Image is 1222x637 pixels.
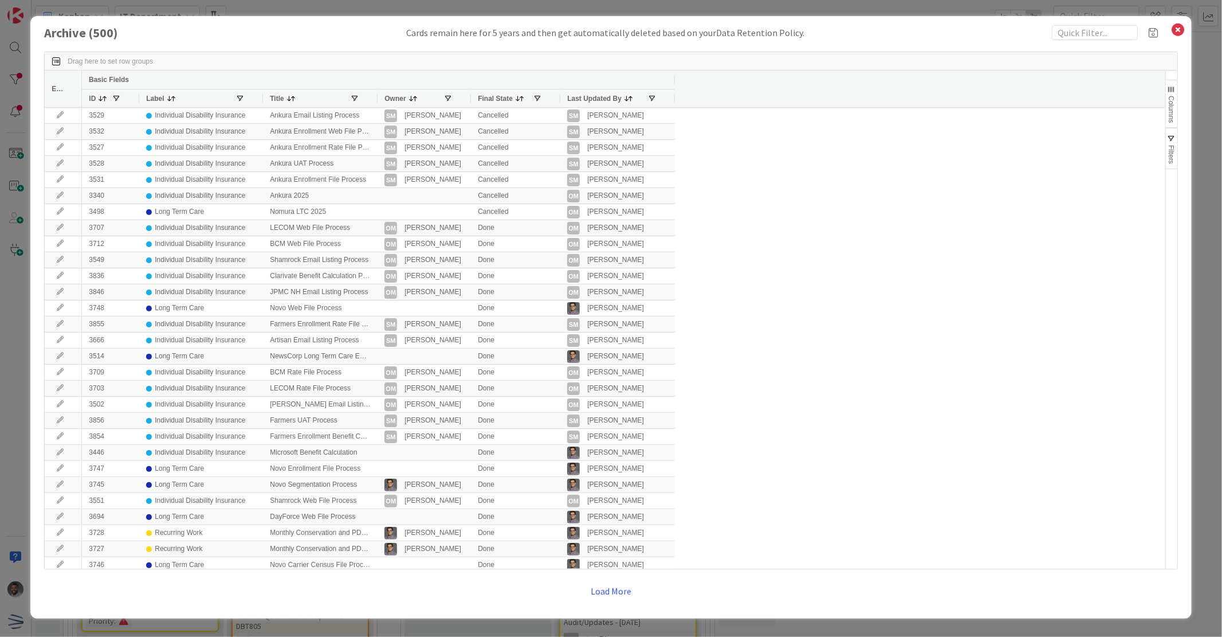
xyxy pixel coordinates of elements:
[567,206,580,218] div: OM
[89,95,96,103] span: ID
[587,301,644,315] div: [PERSON_NAME]
[587,124,644,139] div: [PERSON_NAME]
[567,222,580,235] div: OM
[384,110,397,122] div: SM
[471,236,560,252] div: Done
[471,397,560,412] div: Done
[587,333,644,347] div: [PERSON_NAME]
[82,381,139,396] div: 3703
[52,85,64,93] span: Edit
[384,238,397,251] div: OM
[587,397,644,412] div: [PERSON_NAME]
[471,413,560,428] div: Done
[587,173,644,187] div: [PERSON_NAME]
[471,333,560,348] div: Done
[471,220,560,236] div: Done
[82,461,139,476] div: 3747
[567,334,580,347] div: SM
[263,172,378,187] div: Ankura Enrollment File Process
[471,140,560,155] div: Cancelled
[263,525,378,541] div: Monthly Conservation and PDP Web File - [DATE]
[567,286,580,299] div: OM
[587,526,644,540] div: [PERSON_NAME]
[384,398,397,411] div: OM
[587,494,644,508] div: [PERSON_NAME]
[471,365,560,380] div: Done
[587,253,644,267] div: [PERSON_NAME]
[263,108,378,123] div: Ankura Email Listing Process
[82,477,139,493] div: 3745
[155,124,245,139] div: Individual Disability Insurance
[82,284,139,300] div: 3846
[82,429,139,444] div: 3854
[587,269,644,283] div: [PERSON_NAME]
[406,26,804,40] div: Cards remain here for 5 years and then get automatically deleted based on your .
[263,268,378,284] div: Clarivate Benefit Calculation Process
[404,285,461,299] div: [PERSON_NAME]
[587,429,644,444] div: [PERSON_NAME]
[404,269,461,283] div: [PERSON_NAME]
[155,285,245,299] div: Individual Disability Insurance
[587,157,644,171] div: [PERSON_NAME]
[471,316,560,332] div: Done
[384,126,397,138] div: SM
[263,445,378,460] div: Microsoft Benefit Calculation
[155,269,245,283] div: Individual Disability Insurance
[404,413,461,428] div: [PERSON_NAME]
[82,140,139,155] div: 3527
[567,238,580,251] div: OM
[404,333,461,347] div: [PERSON_NAME]
[82,397,139,412] div: 3502
[404,542,461,556] div: [PERSON_NAME]
[567,398,580,411] div: OM
[471,252,560,268] div: Done
[471,349,560,364] div: Done
[263,493,378,509] div: Shamrock Web File Process
[587,285,644,299] div: [PERSON_NAME]
[263,204,378,220] div: Nomura LTC 2025
[404,124,461,139] div: [PERSON_NAME]
[567,142,580,154] div: SM
[587,445,644,460] div: [PERSON_NAME]
[155,205,204,219] div: Long Term Care
[1168,96,1176,123] span: Columns
[471,172,560,187] div: Cancelled
[155,365,245,380] div: Individual Disability Insurance
[44,26,159,40] h1: Archive ( 500 )
[587,462,644,476] div: [PERSON_NAME]
[155,494,245,508] div: Individual Disability Insurance
[404,317,461,331] div: [PERSON_NAME]
[384,318,397,331] div: SM
[567,495,580,507] div: OM
[567,158,580,170] div: SM
[471,156,560,171] div: Cancelled
[567,415,580,427] div: SM
[146,95,164,103] span: Label
[263,316,378,332] div: Farmers Enrollment Rate File Process
[567,350,580,363] img: CS
[567,543,580,556] img: CS
[263,140,378,155] div: Ankura Enrollment Rate File Process
[82,557,139,573] div: 3746
[404,365,461,380] div: [PERSON_NAME]
[263,300,378,316] div: Novo Web File Process
[155,445,245,460] div: Individual Disability Insurance
[404,526,461,540] div: [PERSON_NAME]
[82,188,139,204] div: 3340
[567,254,580,267] div: OM
[471,300,560,316] div: Done
[82,124,139,139] div: 3532
[404,397,461,412] div: [PERSON_NAME]
[155,333,245,347] div: Individual Disability Insurance
[587,510,644,524] div: [PERSON_NAME]
[155,397,245,412] div: Individual Disability Insurance
[155,301,204,315] div: Long Term Care
[155,108,245,123] div: Individual Disability Insurance
[587,558,644,572] div: [PERSON_NAME]
[384,382,397,395] div: OM
[155,157,245,171] div: Individual Disability Insurance
[82,172,139,187] div: 3531
[263,124,378,139] div: Ankura Enrollment Web File Process
[263,429,378,444] div: Farmers Enrollment Benefit Calculation Process
[404,157,461,171] div: [PERSON_NAME]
